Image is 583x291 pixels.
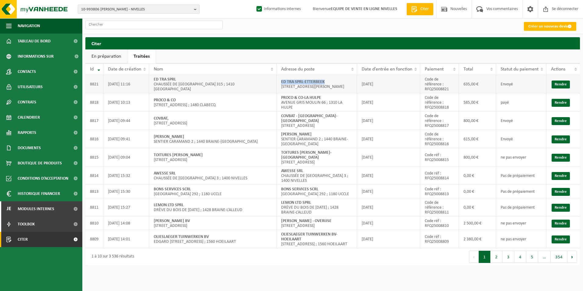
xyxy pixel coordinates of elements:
[552,135,570,143] a: Rendre
[154,135,184,139] strong: [PERSON_NAME]
[552,235,570,243] a: Rendre
[103,217,149,230] td: [DATE] 14:08
[420,148,459,167] td: Code réf : RFQ25008815
[567,251,577,263] button: Prochain
[85,230,103,248] td: 8809
[420,198,459,217] td: Code de référence : RFQ25008811
[85,185,103,198] td: 8813
[459,217,496,230] td: 2 500,00 €
[277,230,357,248] td: [STREET_ADDRESS] ; 1560 HOEILAART
[420,112,459,130] td: Code de référence : RFQ25008817
[85,167,103,185] td: 8814
[154,153,203,157] strong: TOITURES [PERSON_NAME]
[154,116,169,121] strong: COVBAT,
[85,93,103,112] td: 8818
[277,217,357,230] td: [STREET_ADDRESS]
[552,204,570,212] a: Rendre
[552,172,570,180] a: Rendre
[524,22,576,31] a: Créer un nouveau devis
[501,119,513,123] span: Envoyé
[18,49,70,64] span: Informations sur l’entreprise
[18,110,40,125] span: Calendrier
[90,67,94,72] span: Id
[357,198,420,217] td: [DATE]
[406,3,433,15] a: Citer
[425,67,444,72] span: Paiement
[281,232,337,242] strong: OLIESLAEGER TUINWERKEN BV-HOEILAART
[281,80,325,84] strong: ED TRA SPRL-ETTERBEEK
[18,125,36,140] span: Rapports
[420,217,459,230] td: Code réf : RFQ25008810
[103,185,149,198] td: [DATE] 15:30
[103,230,149,248] td: [DATE] 14:01
[281,114,337,123] strong: COVBAT - [GEOGRAPHIC_DATA]-[GEOGRAPHIC_DATA]
[357,185,420,198] td: [DATE]
[277,167,357,185] td: CHAUSSÉE DE [GEOGRAPHIC_DATA] 3 ; 1400 NIVELLES
[154,171,176,176] strong: AWESSE SRL
[281,187,318,192] strong: BONS SERVICES SCRL
[78,5,200,14] button: 10-993806 [PERSON_NAME] - NIVELLES
[501,174,535,178] span: Pas de prépaiement
[18,34,51,49] span: Tableau de bord
[149,217,277,230] td: [STREET_ADDRESS]
[277,112,357,130] td: [STREET_ADDRESS]
[501,189,535,194] span: Pas de prépaiement
[281,67,315,72] span: Adresse du poste
[103,198,149,217] td: [DATE] 15:27
[18,95,36,110] span: Contrats
[149,93,277,112] td: [STREET_ADDRESS] ; 1480 CLABECQ
[459,112,496,130] td: 800,00 €
[281,132,312,137] strong: [PERSON_NAME]
[18,18,40,34] span: Navigation
[281,169,303,173] strong: AWESSE SRL
[514,251,526,263] button: 4
[552,81,570,88] a: Rendre
[277,148,357,167] td: [STREET_ADDRESS]
[18,186,60,201] span: Historique financier
[357,217,420,230] td: [DATE]
[420,130,459,148] td: Code de référence : RFQ25008816
[469,251,479,263] button: Précédent
[154,77,176,82] strong: ED TRA SPRL
[277,75,357,93] td: [STREET_ADDRESS][PERSON_NAME]
[362,67,412,72] span: Date d’entrée en fonction
[357,167,420,185] td: [DATE]
[420,93,459,112] td: Code de référence : RFQ25008818
[154,203,184,207] strong: LEMON LTD SPRL
[85,37,580,49] h2: Citer
[88,251,134,262] div: 1 à 10 sur 3 536 résultats
[103,75,149,93] td: [DATE] 11:16
[127,49,156,63] a: Traitées
[154,187,191,192] strong: BONS SERVICES SCRL
[552,99,570,107] a: Rendre
[154,235,209,239] strong: OLIESLAEGER TUINWERKEN BV
[357,93,420,112] td: [DATE]
[459,198,496,217] td: 0,00 €
[419,6,430,12] span: Citer
[357,75,420,93] td: [DATE]
[85,217,103,230] td: 8810
[331,7,397,11] strong: EQUIPE DE VENTE EN LIGNE NIVELLES
[552,117,570,125] a: Rendre
[149,185,277,198] td: [GEOGRAPHIC_DATA] 292 ; 1180 UCCLE
[479,251,491,263] button: 1
[526,251,538,263] button: 5
[103,112,149,130] td: [DATE] 09:44
[255,5,301,14] label: Informations internes
[18,201,54,217] span: Modules internes
[552,154,570,162] a: Rendre
[459,130,496,148] td: 615,00 €
[149,130,277,148] td: SENTIER CARAMAND 2 ; 1440 BRAINE-[GEOGRAPHIC_DATA]
[459,93,496,112] td: 585,00 €
[18,64,36,79] span: Contacts
[313,7,397,11] font: Bienvenue
[459,185,496,198] td: 0,00 €
[103,93,149,112] td: [DATE] 10:13
[503,251,514,263] button: 3
[277,198,357,217] td: DRÈVE DU BOIS DE [DATE] ; 1428 BRAINE-L’ALLEUD
[85,130,103,148] td: 8816
[551,251,567,263] button: 354
[459,75,496,93] td: 635,00 €
[149,198,277,217] td: DRÈVE DU BOIS DE [DATE] ; 1428 BRAINE-L’ALLEUD
[103,167,149,185] td: [DATE] 15:32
